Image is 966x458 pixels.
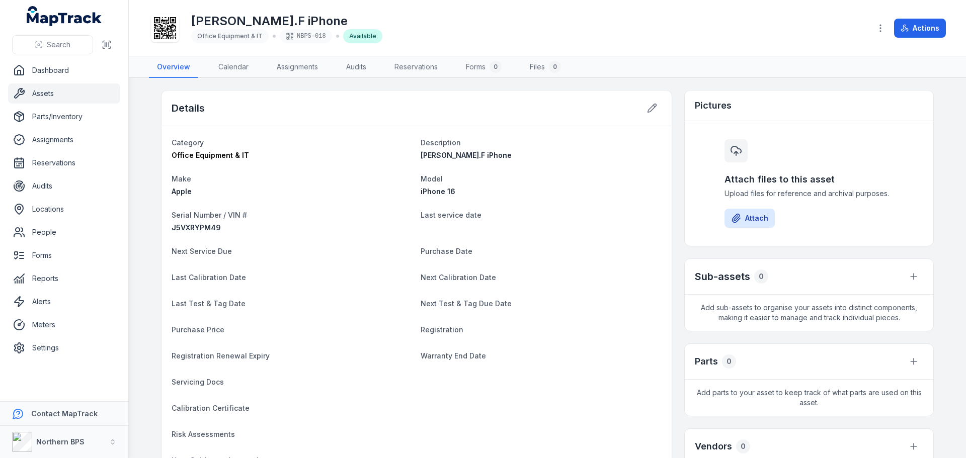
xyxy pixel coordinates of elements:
[47,40,70,50] span: Search
[549,61,561,73] div: 0
[8,292,120,312] a: Alerts
[172,101,205,115] h2: Details
[172,404,250,412] span: Calibration Certificate
[27,6,102,26] a: MapTrack
[149,57,198,78] a: Overview
[421,325,463,334] span: Registration
[172,174,191,183] span: Make
[725,209,775,228] button: Attach
[725,189,894,199] span: Upload files for reference and archival purposes.
[8,130,120,150] a: Assignments
[338,57,374,78] a: Audits
[685,380,933,416] span: Add parts to your asset to keep track of what parts are used on this asset.
[8,245,120,265] a: Forms
[421,273,496,282] span: Next Calibration Date
[386,57,446,78] a: Reservations
[490,61,502,73] div: 0
[695,99,732,113] h3: Pictures
[421,138,461,147] span: Description
[894,19,946,38] button: Actions
[8,268,120,289] a: Reports
[269,57,326,78] a: Assignments
[8,83,120,104] a: Assets
[421,211,481,219] span: Last service date
[172,247,232,255] span: Next Service Due
[458,57,510,78] a: Forms0
[172,325,224,334] span: Purchase Price
[172,187,192,196] span: Apple
[172,138,204,147] span: Category
[191,13,382,29] h1: [PERSON_NAME].F iPhone
[172,351,270,360] span: Registration Renewal Expiry
[8,199,120,219] a: Locations
[685,295,933,331] span: Add sub-assets to organise your assets into distinct components, making it easier to manage and t...
[695,439,732,453] h3: Vendors
[12,35,93,54] button: Search
[421,351,486,360] span: Warranty End Date
[8,222,120,242] a: People
[725,172,894,187] h3: Attach files to this asset
[8,338,120,358] a: Settings
[695,269,750,284] h2: Sub-assets
[197,32,263,40] span: Office Equipment & IT
[172,273,246,282] span: Last Calibration Date
[722,354,736,369] div: 0
[280,29,332,43] div: NBPS-018
[343,29,382,43] div: Available
[172,151,249,159] span: Office Equipment & IT
[695,354,718,369] h3: Parts
[421,151,512,159] span: [PERSON_NAME].F iPhone
[754,269,768,284] div: 0
[522,57,569,78] a: Files0
[8,315,120,335] a: Meters
[8,153,120,173] a: Reservations
[736,439,750,453] div: 0
[31,409,98,418] strong: Contact MapTrack
[172,223,221,232] span: J5VXRYPM49
[172,299,246,308] span: Last Test & Tag Date
[421,247,472,255] span: Purchase Date
[8,176,120,196] a: Audits
[421,187,455,196] span: iPhone 16
[421,299,512,308] span: Next Test & Tag Due Date
[210,57,257,78] a: Calendar
[421,174,443,183] span: Model
[36,437,85,446] strong: Northern BPS
[172,211,247,219] span: Serial Number / VIN #
[172,378,224,386] span: Servicing Docs
[8,107,120,127] a: Parts/Inventory
[8,60,120,80] a: Dashboard
[172,430,235,438] span: Risk Assessments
